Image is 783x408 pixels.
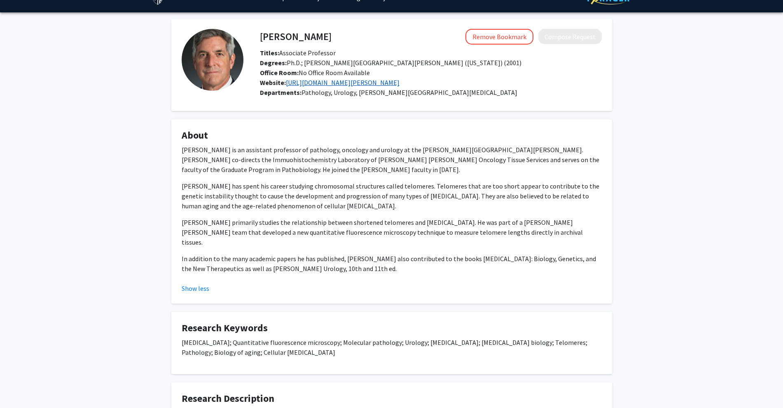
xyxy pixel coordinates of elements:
h4: About [182,130,602,142]
p: In addition to the many academic papers he has published, [PERSON_NAME] also contributed to the b... [182,254,602,274]
button: Show less [182,283,209,293]
a: Opens in a new tab [286,78,400,87]
img: Profile Picture [182,29,243,91]
iframe: Chat [6,371,35,402]
h4: Research Keywords [182,322,602,334]
p: [PERSON_NAME] has spent his career studying chromosomal structures called telomeres. Telomeres th... [182,181,602,211]
h4: Research Description [182,393,602,405]
span: Ph.D.; [PERSON_NAME][GEOGRAPHIC_DATA][PERSON_NAME] ([US_STATE]) (2001) [260,59,521,67]
button: Compose Request to Alan Meeker [538,29,602,44]
b: Office Room: [260,68,299,77]
span: Pathology, Urology, [PERSON_NAME][GEOGRAPHIC_DATA][MEDICAL_DATA] [302,88,517,97]
p: [MEDICAL_DATA]; Quantitative fluorescence microscopy; Molecular pathology; Urology; [MEDICAL_DATA... [182,337,602,357]
b: Titles: [260,49,279,57]
p: [PERSON_NAME] is an assistant professor of pathology, oncology and urology at the [PERSON_NAME][G... [182,145,602,175]
button: Remove Bookmark [465,29,533,45]
h4: [PERSON_NAME] [260,29,332,44]
span: Associate Professor [260,49,336,57]
span: No Office Room Available [260,68,370,77]
b: Degrees: [260,59,287,67]
b: Website: [260,78,286,87]
p: [PERSON_NAME] primarily studies the relationship between shortened telomeres and [MEDICAL_DATA]. ... [182,217,602,247]
b: Departments: [260,88,302,97]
